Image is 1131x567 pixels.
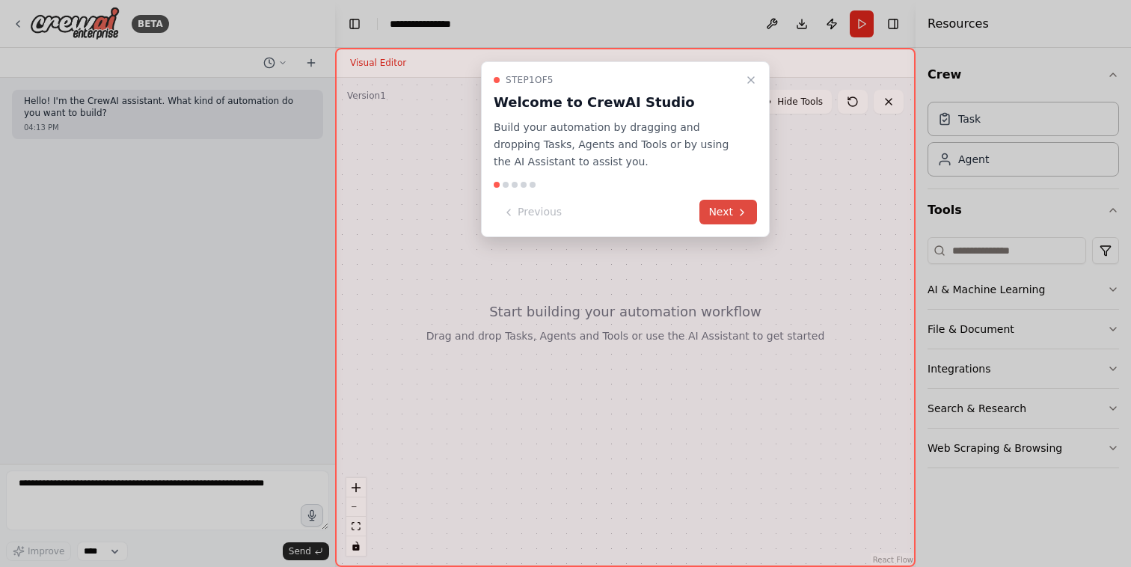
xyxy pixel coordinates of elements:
[699,200,757,224] button: Next
[344,13,365,34] button: Hide left sidebar
[742,71,760,89] button: Close walkthrough
[506,74,554,86] span: Step 1 of 5
[494,119,739,170] p: Build your automation by dragging and dropping Tasks, Agents and Tools or by using the AI Assista...
[494,200,571,224] button: Previous
[494,92,739,113] h3: Welcome to CrewAI Studio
